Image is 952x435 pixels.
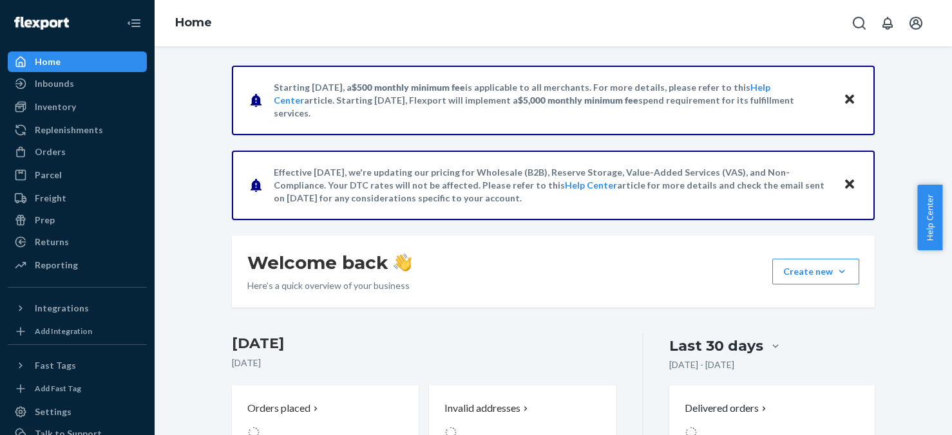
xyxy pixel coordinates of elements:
[8,188,147,208] a: Freight
[35,259,78,272] div: Reporting
[8,402,147,422] a: Settings
[232,333,616,354] h3: [DATE]
[565,180,617,190] a: Help Center
[394,254,412,272] img: hand-wave emoji
[35,214,55,227] div: Prep
[917,185,942,250] button: Help Center
[8,255,147,275] a: Reporting
[35,236,69,248] div: Returns
[175,15,212,30] a: Home
[8,165,147,185] a: Parcel
[247,251,412,274] h1: Welcome back
[8,97,147,117] a: Inventory
[841,91,858,109] button: Close
[8,381,147,396] a: Add Fast Tag
[518,95,638,106] span: $5,000 monthly minimum fee
[903,10,929,36] button: Open account menu
[35,145,66,158] div: Orders
[247,401,310,416] p: Orders placed
[444,401,520,416] p: Invalid addresses
[875,10,900,36] button: Open notifications
[35,192,66,205] div: Freight
[8,232,147,252] a: Returns
[274,166,831,205] p: Effective [DATE], we're updating our pricing for Wholesale (B2B), Reserve Storage, Value-Added Se...
[35,169,62,181] div: Parcel
[8,142,147,162] a: Orders
[35,124,103,136] div: Replenishments
[685,401,769,416] button: Delivered orders
[35,302,89,315] div: Integrations
[669,336,763,356] div: Last 30 days
[8,73,147,94] a: Inbounds
[35,326,92,337] div: Add Integration
[8,324,147,339] a: Add Integration
[232,356,616,369] p: [DATE]
[8,210,147,230] a: Prep
[8,120,147,140] a: Replenishments
[35,383,81,394] div: Add Fast Tag
[846,10,872,36] button: Open Search Box
[274,81,831,120] p: Starting [DATE], a is applicable to all merchants. For more details, please refer to this article...
[352,82,465,93] span: $500 monthly minimum fee
[35,55,61,68] div: Home
[35,77,74,90] div: Inbounds
[669,358,734,371] p: [DATE] - [DATE]
[35,100,76,113] div: Inventory
[165,5,222,42] ol: breadcrumbs
[772,259,859,284] button: Create new
[14,17,69,30] img: Flexport logo
[841,176,858,194] button: Close
[247,279,412,292] p: Here’s a quick overview of your business
[8,51,147,72] a: Home
[121,10,147,36] button: Close Navigation
[8,355,147,376] button: Fast Tags
[8,298,147,319] button: Integrations
[35,405,71,418] div: Settings
[35,359,76,372] div: Fast Tags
